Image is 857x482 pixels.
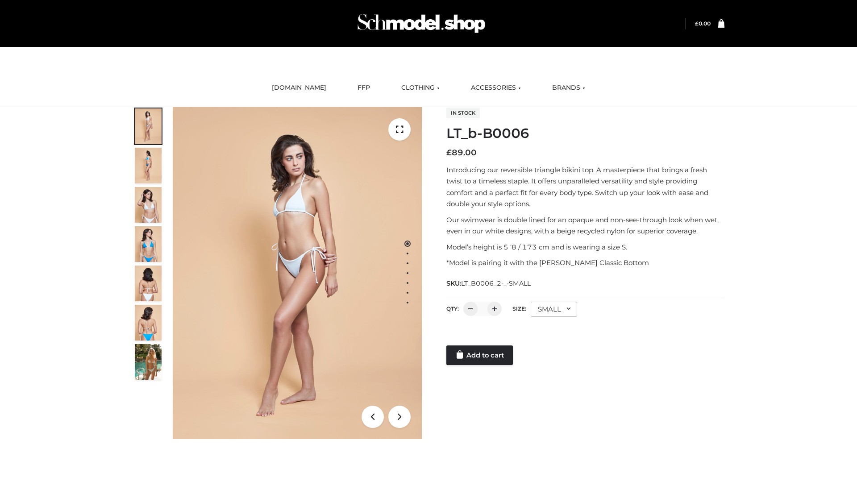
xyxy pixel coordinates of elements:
[135,305,162,341] img: ArielClassicBikiniTop_CloudNine_AzureSky_OW114ECO_8-scaled.jpg
[446,305,459,312] label: QTY:
[265,78,333,98] a: [DOMAIN_NAME]
[446,278,532,289] span: SKU:
[446,164,724,210] p: Introducing our reversible triangle bikini top. A masterpiece that brings a fresh twist to a time...
[446,345,513,365] a: Add to cart
[135,226,162,262] img: ArielClassicBikiniTop_CloudNine_AzureSky_OW114ECO_4-scaled.jpg
[395,78,446,98] a: CLOTHING
[695,20,711,27] bdi: 0.00
[512,305,526,312] label: Size:
[446,125,724,141] h1: LT_b-B0006
[135,266,162,301] img: ArielClassicBikiniTop_CloudNine_AzureSky_OW114ECO_7-scaled.jpg
[446,257,724,269] p: *Model is pairing it with the [PERSON_NAME] Classic Bottom
[446,214,724,237] p: Our swimwear is double lined for an opaque and non-see-through look when wet, even in our white d...
[351,78,377,98] a: FFP
[354,6,488,41] img: Schmodel Admin 964
[173,107,422,439] img: ArielClassicBikiniTop_CloudNine_AzureSky_OW114ECO_1
[695,20,699,27] span: £
[461,279,531,287] span: LT_B0006_2-_-SMALL
[135,344,162,380] img: Arieltop_CloudNine_AzureSky2.jpg
[464,78,528,98] a: ACCESSORIES
[135,148,162,183] img: ArielClassicBikiniTop_CloudNine_AzureSky_OW114ECO_2-scaled.jpg
[446,108,480,118] span: In stock
[545,78,592,98] a: BRANDS
[531,302,577,317] div: SMALL
[446,148,452,158] span: £
[695,20,711,27] a: £0.00
[446,148,477,158] bdi: 89.00
[446,241,724,253] p: Model’s height is 5 ‘8 / 173 cm and is wearing a size S.
[135,187,162,223] img: ArielClassicBikiniTop_CloudNine_AzureSky_OW114ECO_3-scaled.jpg
[135,108,162,144] img: ArielClassicBikiniTop_CloudNine_AzureSky_OW114ECO_1-scaled.jpg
